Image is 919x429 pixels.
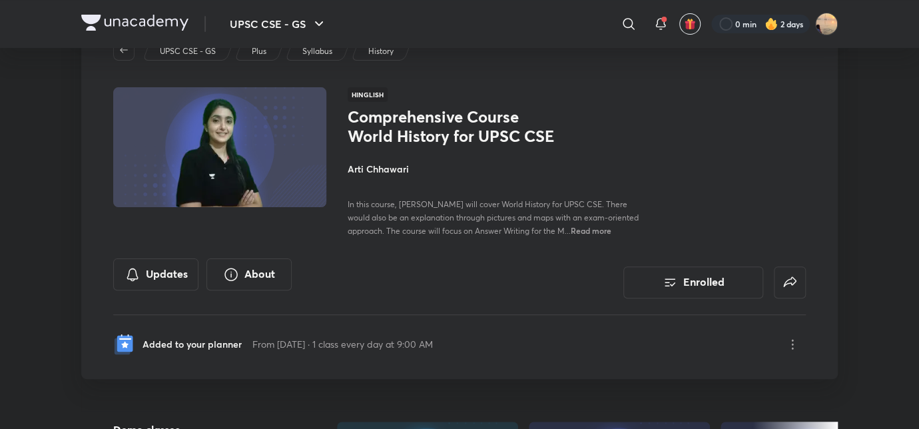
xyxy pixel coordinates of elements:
a: UPSC CSE - GS [158,45,218,57]
span: In this course, [PERSON_NAME] will cover World History for UPSC CSE. There would also be an expla... [348,199,639,236]
button: Enrolled [623,266,763,298]
img: Snatashree Punyatoya [815,13,838,35]
h4: Arti Chhawari [348,162,646,176]
span: Hinglish [348,87,388,102]
span: Read more [571,225,611,236]
button: Updates [113,258,198,290]
button: UPSC CSE - GS [222,11,335,37]
img: streak [765,17,778,31]
h1: Comprehensive Course World History for UPSC CSE [348,107,565,146]
button: avatar [679,13,701,35]
p: History [368,45,394,57]
img: avatar [684,18,696,30]
p: UPSC CSE - GS [160,45,216,57]
p: Added to your planner [143,337,242,351]
a: Plus [250,45,269,57]
p: From [DATE] · 1 class every day at 9:00 AM [252,337,433,351]
p: Syllabus [302,45,332,57]
button: false [774,266,806,298]
a: Company Logo [81,15,188,34]
button: About [206,258,292,290]
a: History [366,45,396,57]
img: Thumbnail [111,86,328,209]
p: Plus [252,45,266,57]
img: Company Logo [81,15,188,31]
a: Syllabus [300,45,335,57]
